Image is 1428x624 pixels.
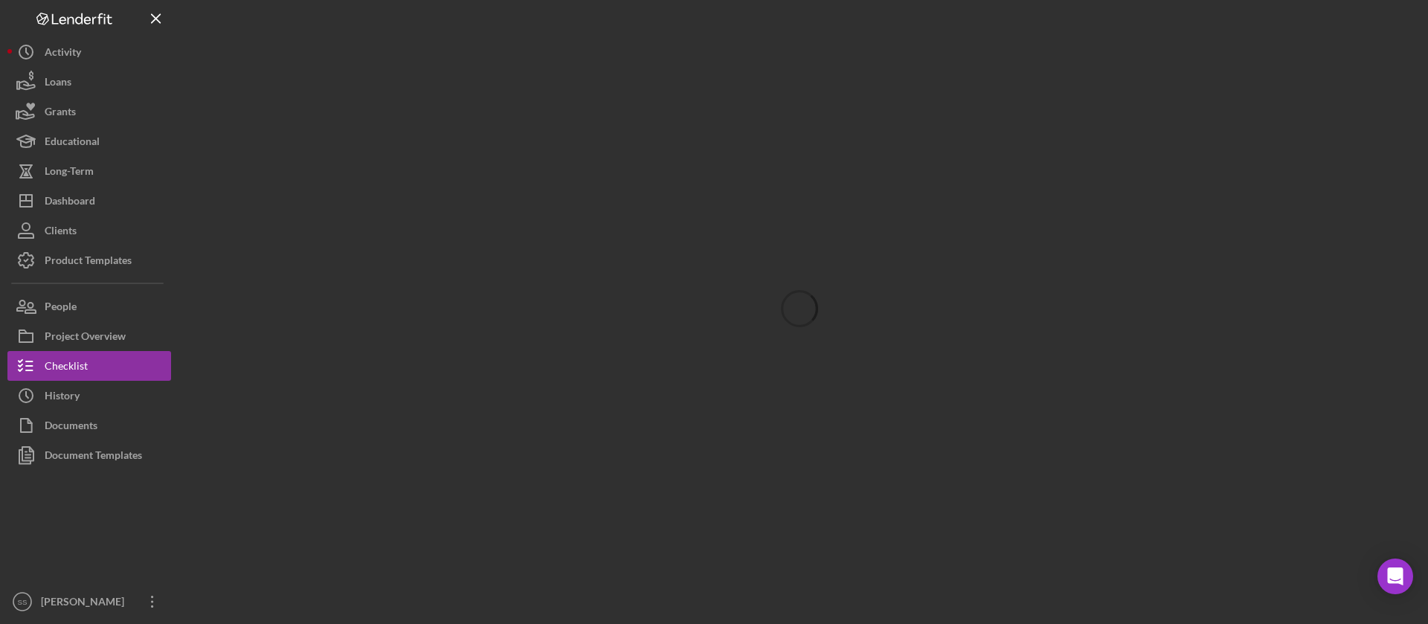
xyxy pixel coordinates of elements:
div: Checklist [45,351,88,385]
button: Loans [7,67,171,97]
div: Document Templates [45,440,142,474]
button: Activity [7,37,171,67]
div: Documents [45,411,97,444]
button: People [7,292,171,321]
div: People [45,292,77,325]
button: History [7,381,171,411]
div: Educational [45,126,100,160]
div: Activity [45,37,81,71]
button: Checklist [7,351,171,381]
div: [PERSON_NAME] [37,587,134,620]
div: Grants [45,97,76,130]
div: History [45,381,80,414]
text: SS [18,598,28,606]
button: Grants [7,97,171,126]
div: Project Overview [45,321,126,355]
button: Document Templates [7,440,171,470]
div: Loans [45,67,71,100]
button: Long-Term [7,156,171,186]
div: Product Templates [45,245,132,279]
div: Long-Term [45,156,94,190]
button: Dashboard [7,186,171,216]
button: Educational [7,126,171,156]
button: SS[PERSON_NAME] [7,587,171,617]
button: Project Overview [7,321,171,351]
button: Documents [7,411,171,440]
button: Product Templates [7,245,171,275]
button: Clients [7,216,171,245]
div: Open Intercom Messenger [1377,559,1413,594]
div: Dashboard [45,186,95,219]
div: Clients [45,216,77,249]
